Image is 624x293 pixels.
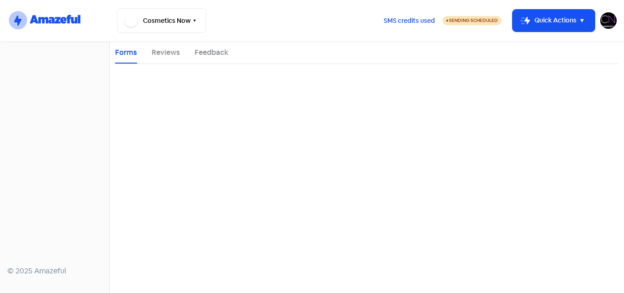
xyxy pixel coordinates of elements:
button: Quick Actions [513,10,595,32]
img: User [600,12,617,29]
span: Sending Scheduled [449,17,498,23]
a: Forms [115,47,137,58]
div: © 2025 Amazeful [7,266,102,277]
a: Feedback [195,47,228,58]
a: SMS credits used [376,15,443,25]
button: Cosmetics Now [117,8,206,33]
a: Reviews [152,47,180,58]
a: Sending Scheduled [443,15,502,26]
span: SMS credits used [384,16,435,26]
